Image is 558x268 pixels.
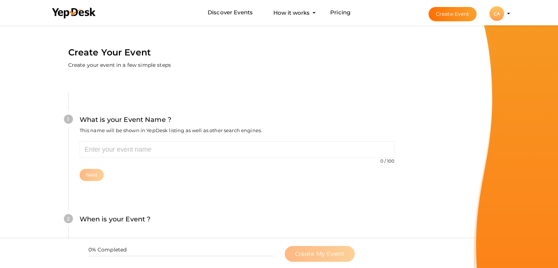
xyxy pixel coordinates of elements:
[487,6,506,21] button: CA
[208,6,253,19] a: Discover Events
[295,250,344,257] span: Create My Event
[64,214,73,223] div: 2
[380,158,395,164] small: 0 / 100
[68,46,151,59] label: Create Your Event
[330,6,350,19] a: Pricing
[68,61,171,69] label: Create your event in a few simple steps
[64,115,73,124] div: 1
[88,246,127,253] label: 0% Completed
[489,6,504,21] div: CA
[285,246,355,262] button: Create My Event
[489,11,504,17] profile-pic: CA
[80,214,151,225] label: When is your Event ?
[80,127,262,134] label: This name will be shown in YepDesk listing as well as other search engines.
[271,6,312,19] button: How it works
[80,169,104,181] button: Next
[428,7,477,21] button: Create Event
[80,141,395,158] input: Enter your event name
[80,115,172,125] label: What is your Event Name ?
